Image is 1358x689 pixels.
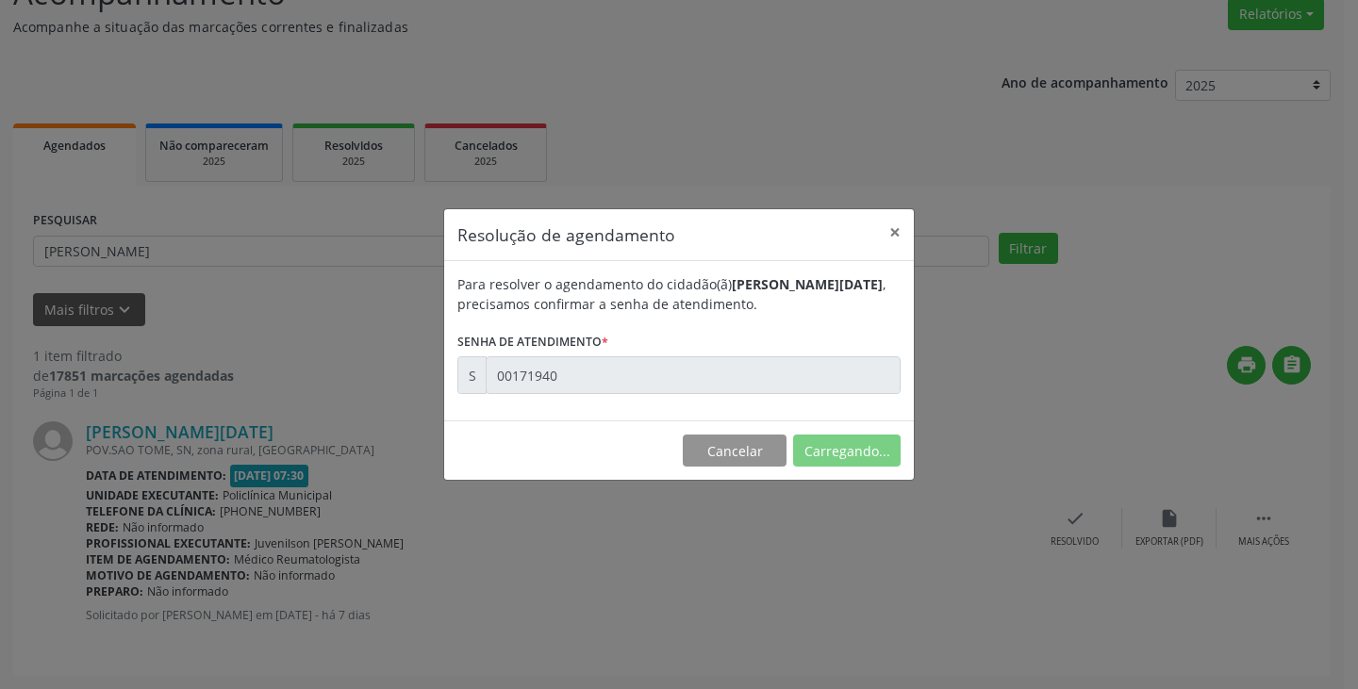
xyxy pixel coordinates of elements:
[732,275,883,293] b: [PERSON_NAME][DATE]
[457,222,675,247] h5: Resolução de agendamento
[457,356,487,394] div: S
[683,435,787,467] button: Cancelar
[793,435,901,467] button: Carregando...
[876,209,914,255] button: Close
[457,274,901,314] div: Para resolver o agendamento do cidadão(ã) , precisamos confirmar a senha de atendimento.
[457,327,608,356] label: Senha de atendimento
